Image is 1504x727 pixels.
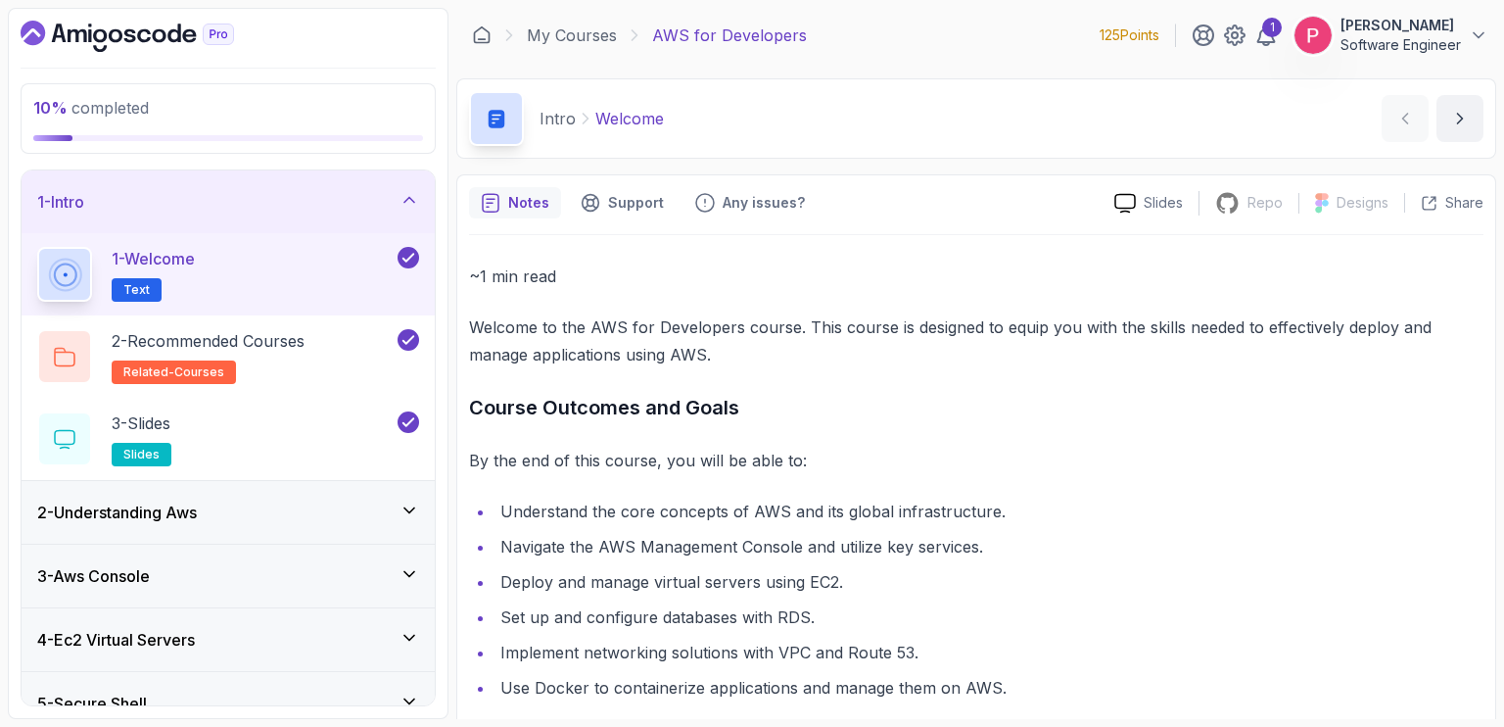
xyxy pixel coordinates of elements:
[469,187,561,218] button: notes button
[494,604,1483,631] li: Set up and configure databases with RDS.
[112,247,195,270] p: 1 - Welcome
[22,481,435,544] button: 2-Understanding Aws
[494,533,1483,560] li: Navigate the AWS Management Console and utilize key services.
[683,187,817,218] button: Feedback button
[508,193,549,213] p: Notes
[1100,25,1159,45] p: 125 Points
[37,501,197,524] h3: 2 - Understanding Aws
[123,282,150,298] span: Text
[1262,18,1282,37] div: 1
[123,364,224,380] span: related-courses
[569,187,676,218] button: Support button
[608,193,664,213] p: Support
[469,392,1483,423] h3: Course Outcomes and Goals
[469,447,1483,474] p: By the end of this course, you will be able to:
[37,190,84,214] h3: 1 - Intro
[22,170,435,233] button: 1-Intro
[472,25,492,45] a: Dashboard
[22,608,435,671] button: 4-Ec2 Virtual Servers
[1144,193,1183,213] p: Slides
[37,247,419,302] button: 1-WelcomeText
[494,639,1483,666] li: Implement networking solutions with VPC and Route 53.
[595,107,664,130] p: Welcome
[1294,17,1332,54] img: user profile image
[1337,193,1388,213] p: Designs
[494,498,1483,525] li: Understand the core concepts of AWS and its global infrastructure.
[37,329,419,384] button: 2-Recommended Coursesrelated-courses
[112,412,170,435] p: 3 - Slides
[1382,95,1429,142] button: previous content
[1099,193,1198,214] a: Slides
[33,98,149,118] span: completed
[37,628,195,652] h3: 4 - Ec2 Virtual Servers
[652,24,807,47] p: AWS for Developers
[1404,193,1483,213] button: Share
[540,107,576,130] p: Intro
[1254,24,1278,47] a: 1
[1340,16,1461,35] p: [PERSON_NAME]
[1247,193,1283,213] p: Repo
[1340,35,1461,55] p: Software Engineer
[1293,16,1488,55] button: user profile image[PERSON_NAME]Software Engineer
[37,412,419,466] button: 3-Slidesslides
[112,329,305,353] p: 2 - Recommended Courses
[494,674,1483,702] li: Use Docker to containerize applications and manage them on AWS.
[469,263,1483,290] p: ~1 min read
[1445,193,1483,213] p: Share
[22,545,435,607] button: 3-Aws Console
[1436,95,1483,142] button: next content
[33,98,68,118] span: 10 %
[469,314,1483,368] p: Welcome to the AWS for Developers course. This course is designed to equip you with the skills ne...
[37,692,147,715] h3: 5 - Secure Shell
[37,564,150,588] h3: 3 - Aws Console
[123,447,160,462] span: slides
[21,21,279,52] a: Dashboard
[494,568,1483,596] li: Deploy and manage virtual servers using EC2.
[527,24,617,47] a: My Courses
[723,193,805,213] p: Any issues?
